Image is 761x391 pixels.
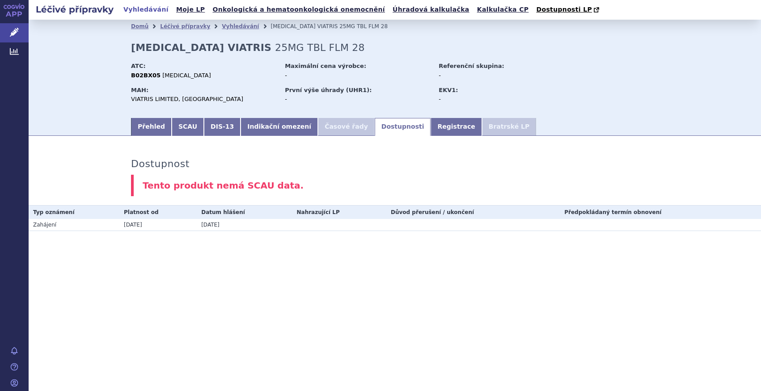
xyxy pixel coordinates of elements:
h2: Léčivé přípravky [29,3,121,16]
div: - [439,71,539,80]
span: Dostupnosti LP [536,6,592,13]
a: Vyhledávání [222,23,259,29]
a: Léčivé přípravky [160,23,210,29]
td: [DATE] [119,219,197,231]
th: Nahrazující LP [292,206,387,219]
a: Onkologická a hematoonkologická onemocnění [210,4,388,16]
a: Indikační omezení [241,118,318,136]
div: - [285,95,430,103]
a: Moje LP [173,4,207,16]
span: [MEDICAL_DATA] [162,72,211,79]
a: Dostupnosti LP [533,4,604,16]
div: Tento produkt nemá SCAU data. [131,175,659,197]
strong: MAH: [131,87,148,93]
th: Datum hlášení [197,206,292,219]
a: Úhradová kalkulačka [390,4,472,16]
span: 25MG TBL FLM 28 [275,42,365,53]
strong: B02BX05 [131,72,161,79]
div: VIATRIS LIMITED, [GEOGRAPHIC_DATA] [131,95,276,103]
div: - [439,95,539,103]
strong: První výše úhrady (UHR1): [285,87,372,93]
a: SCAU [172,118,204,136]
strong: ATC: [131,63,146,69]
a: Vyhledávání [121,4,171,16]
span: 25MG TBL FLM 28 [339,23,388,29]
div: - [285,71,430,80]
th: Důvod přerušení / ukončení [386,206,560,219]
td: [DATE] [197,219,292,231]
a: Registrace [431,118,482,136]
th: Předpokládaný termín obnovení [560,206,761,219]
h3: Dostupnost [131,158,190,170]
th: Typ oznámení [29,206,119,219]
strong: Referenční skupina: [439,63,504,69]
a: Domů [131,23,148,29]
th: Platnost od [119,206,197,219]
td: Zahájení [29,219,119,231]
a: Kalkulačka CP [474,4,532,16]
strong: EKV1: [439,87,458,93]
a: DIS-13 [204,118,241,136]
span: [MEDICAL_DATA] VIATRIS [271,23,338,29]
a: Dostupnosti [375,118,431,136]
a: Přehled [131,118,172,136]
strong: Maximální cena výrobce: [285,63,366,69]
strong: [MEDICAL_DATA] VIATRIS [131,42,271,53]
